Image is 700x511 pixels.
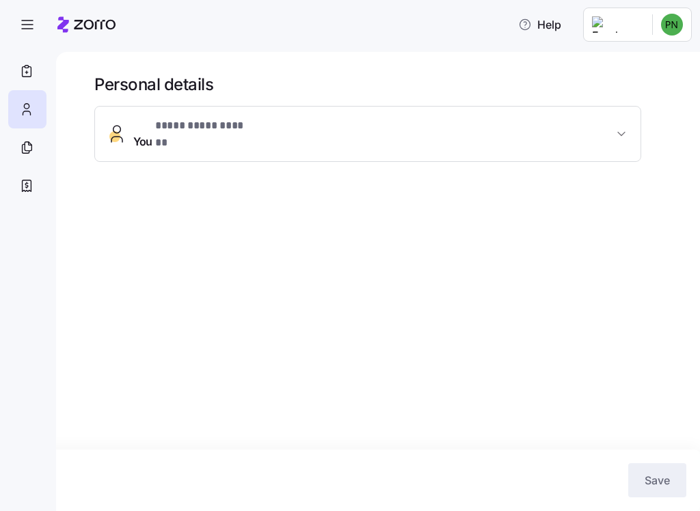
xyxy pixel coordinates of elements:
img: 62538b94b7e670a7d1b24eb38706b67a [661,14,683,36]
img: Employer logo [592,16,641,33]
h1: Personal details [94,74,681,95]
span: Save [645,472,670,488]
span: You [133,118,247,150]
button: Save [628,463,686,497]
button: Help [507,11,572,38]
span: Help [518,16,561,33]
